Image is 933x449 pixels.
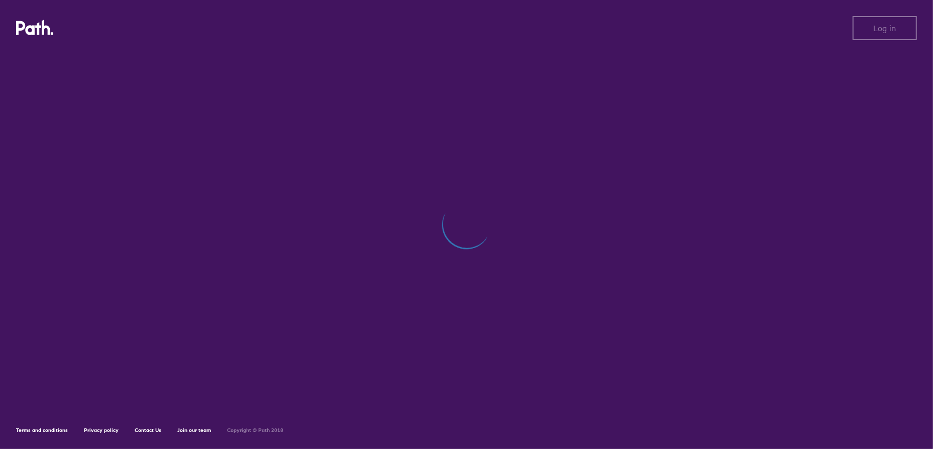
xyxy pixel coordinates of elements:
button: Log in [853,16,917,40]
a: Terms and conditions [16,427,68,433]
a: Contact Us [135,427,161,433]
a: Privacy policy [84,427,119,433]
span: Log in [874,24,896,33]
a: Join our team [177,427,211,433]
h6: Copyright © Path 2018 [227,427,283,433]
